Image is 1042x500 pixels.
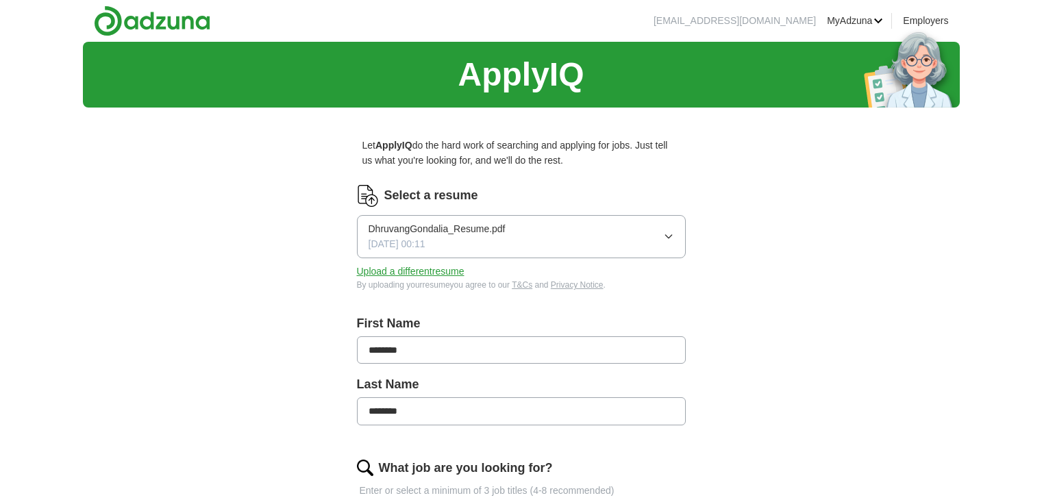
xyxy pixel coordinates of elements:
[357,132,686,174] p: Let do the hard work of searching and applying for jobs. Just tell us what you're looking for, an...
[357,215,686,258] button: DhruvangGondalia_Resume.pdf[DATE] 00:11
[551,280,604,290] a: Privacy Notice
[379,458,553,478] label: What job are you looking for?
[384,186,478,205] label: Select a resume
[458,49,584,101] h1: ApplyIQ
[827,13,883,28] a: MyAdzuna
[357,279,686,292] div: By uploading your resume you agree to our and .
[369,221,506,236] span: DhruvangGondalia_Resume.pdf
[357,375,686,395] label: Last Name
[369,236,425,251] span: [DATE] 00:11
[512,280,532,290] a: T&Cs
[357,483,686,498] p: Enter or select a minimum of 3 job titles (4-8 recommended)
[357,264,464,279] button: Upload a differentresume
[375,140,412,151] strong: ApplyIQ
[654,13,816,28] li: [EMAIL_ADDRESS][DOMAIN_NAME]
[357,314,686,334] label: First Name
[357,185,379,207] img: CV Icon
[357,460,373,476] img: search.png
[903,13,948,28] a: Employers
[94,5,210,36] img: Adzuna logo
